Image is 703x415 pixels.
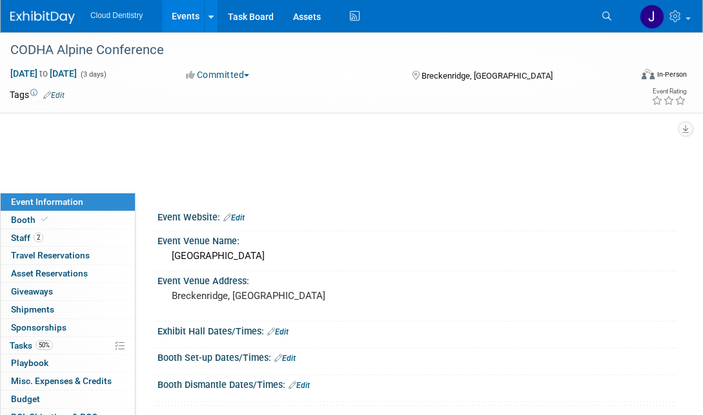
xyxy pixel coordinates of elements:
[640,5,664,29] img: Jessica Estrada
[422,71,553,81] span: Breckenridge, [GEOGRAPHIC_DATA]
[181,68,254,81] button: Committed
[11,304,54,314] span: Shipments
[158,271,677,287] div: Event Venue Address:
[657,70,687,79] div: In-Person
[582,67,687,86] div: Event Format
[1,247,135,264] a: Travel Reservations
[158,207,677,224] div: Event Website:
[158,322,677,338] div: Exhibit Hall Dates/Times:
[11,376,112,386] span: Misc. Expenses & Credits
[10,68,77,79] span: [DATE] [DATE]
[223,213,245,222] a: Edit
[11,286,53,296] span: Giveaways
[651,88,686,95] div: Event Rating
[267,327,289,336] a: Edit
[11,215,50,225] span: Booth
[6,39,620,62] div: CODHA Alpine Conference
[1,211,135,229] a: Booth
[11,394,40,404] span: Budget
[1,229,135,247] a: Staff2
[11,233,43,243] span: Staff
[158,231,677,247] div: Event Venue Name:
[158,375,677,392] div: Booth Dismantle Dates/Times:
[90,11,143,20] span: Cloud Dentistry
[34,233,43,242] span: 2
[289,381,310,390] a: Edit
[172,290,360,302] pre: Breckenridge, [GEOGRAPHIC_DATA]
[43,91,65,100] a: Edit
[1,372,135,390] a: Misc. Expenses & Credits
[642,69,655,79] img: Format-Inperson.png
[1,319,135,336] a: Sponsorships
[167,246,667,266] div: [GEOGRAPHIC_DATA]
[1,337,135,354] a: Tasks50%
[11,197,83,207] span: Event Information
[11,358,48,368] span: Playbook
[79,70,107,79] span: (3 days)
[1,265,135,282] a: Asset Reservations
[274,354,296,363] a: Edit
[1,391,135,408] a: Budget
[36,340,53,350] span: 50%
[37,68,50,79] span: to
[10,88,65,101] td: Tags
[1,301,135,318] a: Shipments
[10,340,53,351] span: Tasks
[10,11,75,24] img: ExhibitDay
[11,250,90,260] span: Travel Reservations
[11,268,88,278] span: Asset Reservations
[1,193,135,211] a: Event Information
[11,322,66,333] span: Sponsorships
[158,348,677,365] div: Booth Set-up Dates/Times:
[1,354,135,372] a: Playbook
[1,283,135,300] a: Giveaways
[41,216,48,223] i: Booth reservation complete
